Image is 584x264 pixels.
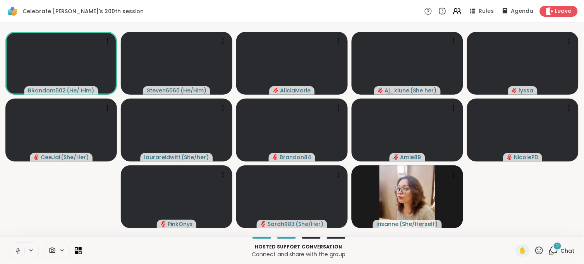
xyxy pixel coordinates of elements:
[400,220,438,228] span: ( She/Herself )
[168,220,192,228] span: PinkOnyx
[377,220,399,228] span: irisanne
[393,155,399,160] span: audio-muted
[561,247,575,255] span: Chat
[41,153,60,161] span: CeeJai
[507,155,513,160] span: audio-muted
[280,87,311,94] span: AliciaMarie
[6,5,19,18] img: ShareWell Logomark
[28,87,66,94] span: BRandom502
[22,7,144,15] span: Celebrate [PERSON_NAME]'s 200th session
[511,7,534,15] span: Agenda
[268,220,295,228] span: SarahR83
[479,7,494,15] span: Rules
[514,153,539,161] span: NicolePD
[385,87,410,94] span: Aj_klune
[280,153,311,161] span: Brandon84
[61,153,89,161] span: ( She/Her )
[557,243,559,249] span: 2
[378,88,383,93] span: audio-muted
[86,243,511,250] p: Hosted support conversation
[512,88,517,93] span: audio-muted
[180,87,206,94] span: ( He/Him )
[161,221,166,227] span: audio-muted
[273,155,278,160] span: audio-muted
[295,220,323,228] span: ( She/Her )
[86,250,511,258] p: Connect and share with the group
[519,246,527,255] span: ✋
[67,87,94,94] span: ( He/ Him )
[400,153,421,161] span: Amie89
[380,165,435,228] img: irisanne
[147,87,180,94] span: Steven6560
[261,221,266,227] span: audio-muted
[182,153,209,161] span: ( She/her )
[411,87,437,94] span: ( She her )
[34,155,39,160] span: audio-muted
[555,7,572,15] span: Leave
[273,88,279,93] span: audio-muted
[519,87,534,94] span: lyssa
[144,153,181,161] span: laurareidwitt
